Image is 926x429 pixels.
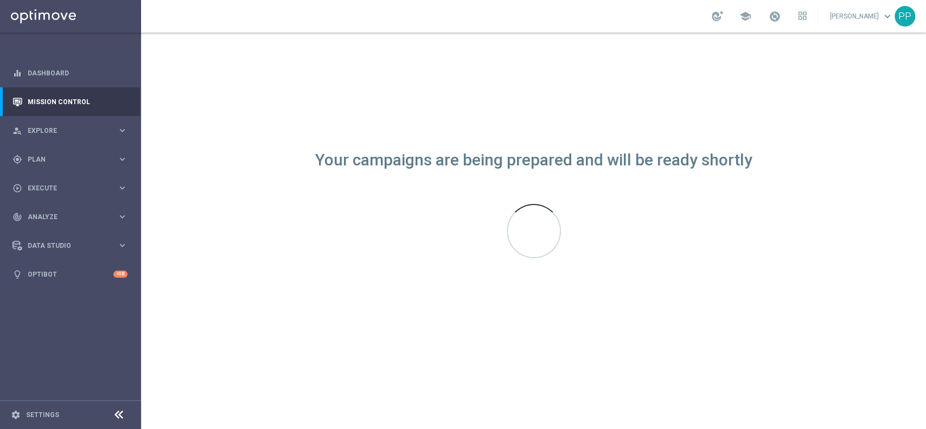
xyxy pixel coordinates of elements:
[12,155,117,164] div: Plan
[895,6,915,27] div: PP
[117,154,127,164] i: keyboard_arrow_right
[11,410,21,420] i: settings
[315,156,752,165] div: Your campaigns are being prepared and will be ready shortly
[12,68,22,78] i: equalizer
[12,183,117,193] div: Execute
[28,127,117,134] span: Explore
[829,8,895,24] a: [PERSON_NAME]keyboard_arrow_down
[12,155,22,164] i: gps_fixed
[12,241,117,251] div: Data Studio
[28,242,117,249] span: Data Studio
[117,125,127,136] i: keyboard_arrow_right
[12,270,128,279] button: lightbulb Optibot +10
[117,212,127,222] i: keyboard_arrow_right
[12,69,128,78] button: equalizer Dashboard
[28,59,127,87] a: Dashboard
[12,212,117,222] div: Analyze
[113,271,127,278] div: +10
[28,214,117,220] span: Analyze
[28,185,117,191] span: Execute
[12,270,22,279] i: lightbulb
[12,126,22,136] i: person_search
[12,213,128,221] button: track_changes Analyze keyboard_arrow_right
[26,412,59,418] a: Settings
[12,59,127,87] div: Dashboard
[12,241,128,250] button: Data Studio keyboard_arrow_right
[12,183,22,193] i: play_circle_outline
[12,126,128,135] button: person_search Explore keyboard_arrow_right
[12,212,22,222] i: track_changes
[882,10,893,22] span: keyboard_arrow_down
[28,87,127,116] a: Mission Control
[12,155,128,164] button: gps_fixed Plan keyboard_arrow_right
[12,98,128,106] button: Mission Control
[12,260,127,289] div: Optibot
[117,183,127,193] i: keyboard_arrow_right
[28,260,113,289] a: Optibot
[12,184,128,193] button: play_circle_outline Execute keyboard_arrow_right
[12,126,117,136] div: Explore
[12,87,127,116] div: Mission Control
[117,240,127,251] i: keyboard_arrow_right
[739,10,751,22] span: school
[28,156,117,163] span: Plan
